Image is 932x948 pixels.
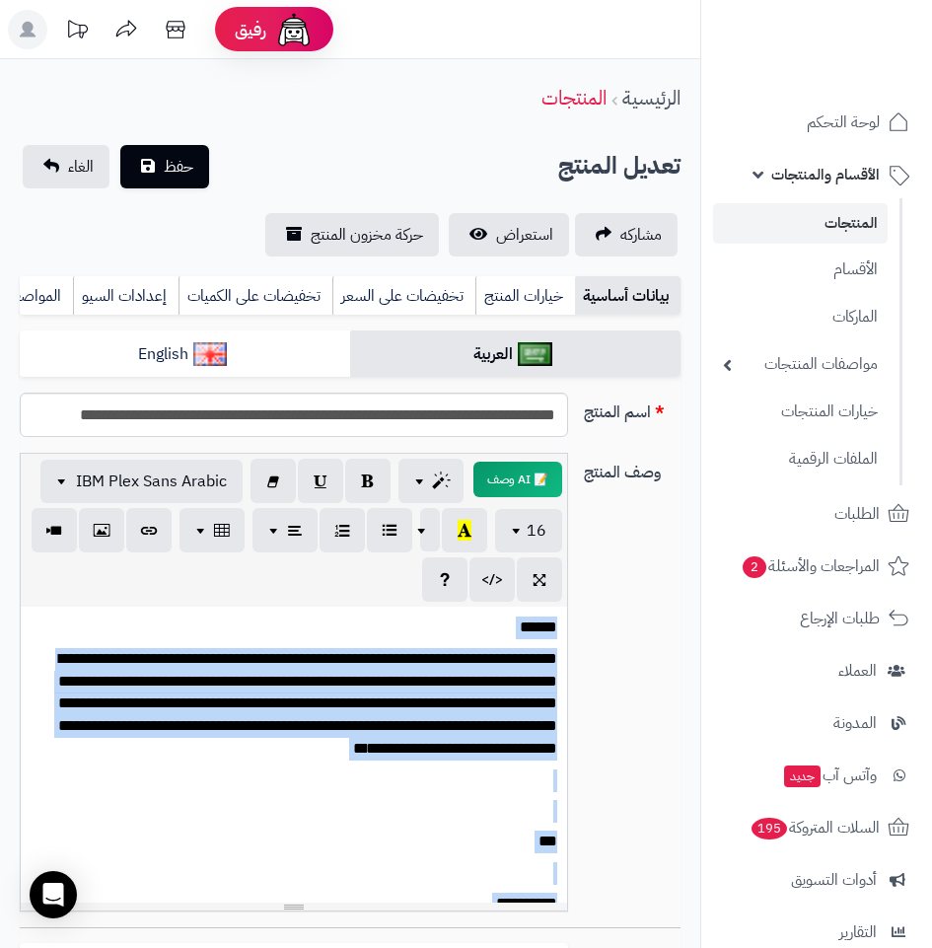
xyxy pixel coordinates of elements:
span: مشاركه [620,223,662,247]
span: الأقسام والمنتجات [771,161,880,188]
a: المراجعات والأسئلة2 [713,543,920,590]
span: المدونة [833,709,877,737]
span: حفظ [164,155,193,179]
a: المدونة [713,699,920,747]
a: الماركات [713,296,888,338]
a: تخفيضات على السعر [332,276,475,316]
span: أدوات التسويق [791,866,877,894]
a: طلبات الإرجاع [713,595,920,642]
span: التقارير [839,918,877,946]
span: لوحة التحكم [807,109,880,136]
span: المراجعات والأسئلة [741,552,880,580]
button: IBM Plex Sans Arabic [40,460,243,503]
a: الرئيسية [622,83,681,112]
span: الطلبات [834,500,880,528]
a: English [20,330,350,379]
span: 2 [743,556,766,578]
span: الغاء [68,155,94,179]
label: اسم المنتج [576,393,688,424]
a: بيانات أساسية [575,276,681,316]
a: الملفات الرقمية [713,438,888,480]
img: logo-2.png [798,55,913,97]
a: خيارات المنتجات [713,391,888,433]
a: أدوات التسويق [713,856,920,904]
a: مواصفات المنتجات [713,343,888,386]
span: العملاء [838,657,877,685]
a: خيارات المنتج [475,276,575,316]
a: تحديثات المنصة [52,10,102,54]
a: لوحة التحكم [713,99,920,146]
a: المنتجات [713,203,888,244]
span: IBM Plex Sans Arabic [76,470,227,493]
span: حركة مخزون المنتج [311,223,423,247]
div: Open Intercom Messenger [30,871,77,918]
a: الطلبات [713,490,920,538]
button: حفظ [120,145,209,188]
span: استعراض [496,223,553,247]
img: English [193,342,228,366]
a: مشاركه [575,213,678,256]
a: العربية [350,330,681,379]
a: الغاء [23,145,109,188]
a: الأقسام [713,249,888,291]
a: وآتس آبجديد [713,752,920,799]
span: طلبات الإرجاع [800,605,880,632]
span: جديد [784,766,821,787]
span: وآتس آب [782,762,877,789]
label: وصف المنتج [576,453,688,484]
span: رفيق [235,18,266,41]
span: 195 [752,818,787,839]
h2: تعديل المنتج [558,146,681,186]
a: استعراض [449,213,569,256]
button: 16 [495,509,562,552]
a: حركة مخزون المنتج [265,213,439,256]
span: 16 [527,519,546,543]
span: السلات المتروكة [750,814,880,841]
a: السلات المتروكة195 [713,804,920,851]
a: العملاء [713,647,920,694]
a: تخفيضات على الكميات [179,276,332,316]
a: المنتجات [541,83,607,112]
button: 📝 AI وصف [473,462,562,497]
img: ai-face.png [274,10,314,49]
img: العربية [518,342,552,366]
a: إعدادات السيو [73,276,179,316]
